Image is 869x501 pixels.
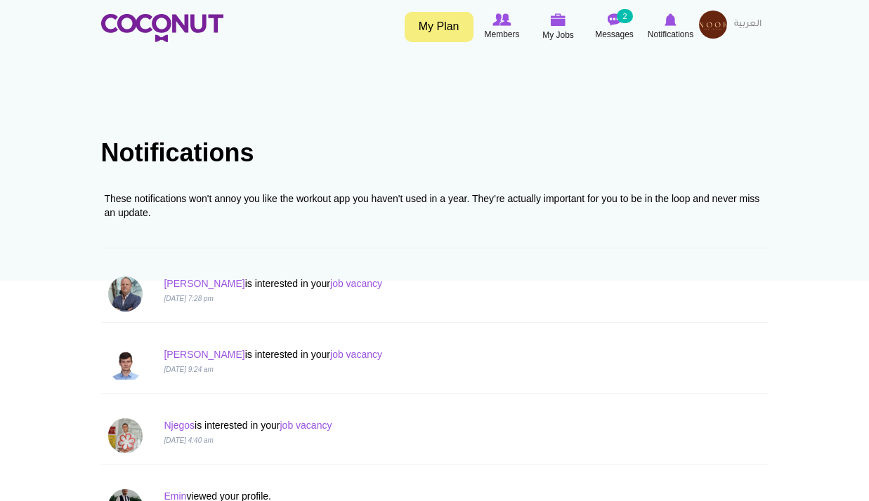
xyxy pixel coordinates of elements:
[164,436,213,444] i: [DATE] 4:40 am
[101,139,769,167] h1: Notifications
[648,27,693,41] span: Notifications
[474,11,530,43] a: Browse Members Members
[164,418,592,432] p: is interested in your
[101,14,223,42] img: Home
[405,12,473,42] a: My Plan
[587,11,643,43] a: Messages Messages 2
[551,13,566,26] img: My Jobs
[665,13,677,26] img: Notifications
[164,278,244,289] a: [PERSON_NAME]
[595,27,634,41] span: Messages
[105,192,765,220] div: These notifications won't annoy you like the workout app you haven't used in a year. They’re actu...
[643,11,699,43] a: Notifications Notifications
[164,349,244,360] a: [PERSON_NAME]
[530,11,587,44] a: My Jobs My Jobs
[164,276,592,290] p: is interested in your
[484,27,519,41] span: Members
[330,349,382,360] a: job vacancy
[727,11,769,39] a: العربية
[617,9,632,23] small: 2
[164,347,592,361] p: is interested in your
[280,420,332,431] a: job vacancy
[164,420,195,431] a: Njegos
[164,366,213,373] i: [DATE] 9:24 am
[608,13,622,26] img: Messages
[330,278,382,289] a: job vacancy
[164,295,213,302] i: [DATE] 7:28 pm
[542,28,574,42] span: My Jobs
[492,13,511,26] img: Browse Members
